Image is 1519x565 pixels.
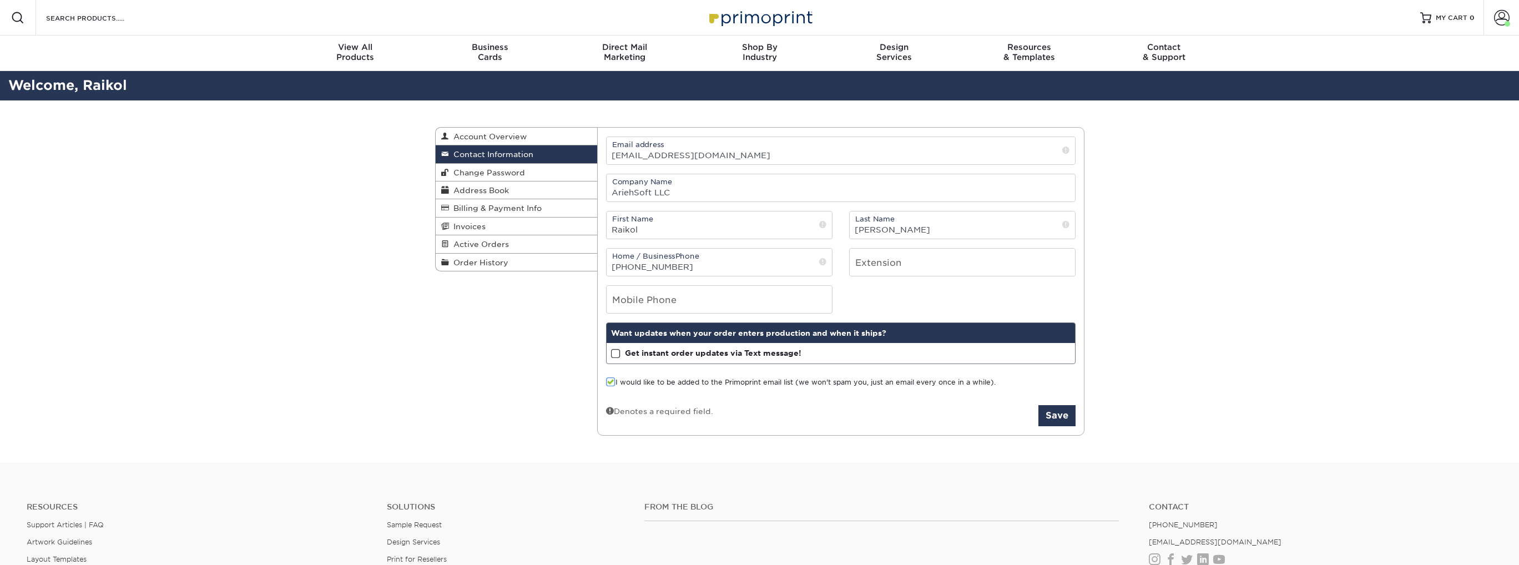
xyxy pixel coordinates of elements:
[1149,502,1492,512] a: Contact
[692,36,827,71] a: Shop ByIndustry
[422,42,557,52] span: Business
[436,181,598,199] a: Address Book
[1097,42,1232,52] span: Contact
[625,349,801,357] strong: Get instant order updates via Text message!
[288,36,423,71] a: View AllProducts
[1436,13,1467,23] span: MY CART
[557,42,692,62] div: Marketing
[449,204,542,213] span: Billing & Payment Info
[827,42,962,52] span: Design
[692,42,827,62] div: Industry
[387,502,628,512] h4: Solutions
[557,36,692,71] a: Direct MailMarketing
[962,36,1097,71] a: Resources& Templates
[449,150,533,159] span: Contact Information
[606,377,996,388] label: I would like to be added to the Primoprint email list (we won't spam you, just an email every onc...
[45,11,153,24] input: SEARCH PRODUCTS.....
[3,531,94,561] iframe: Google Customer Reviews
[1038,405,1076,426] button: Save
[827,36,962,71] a: DesignServices
[27,502,370,512] h4: Resources
[704,6,815,29] img: Primoprint
[387,555,447,563] a: Print for Resellers
[962,42,1097,62] div: & Templates
[436,218,598,235] a: Invoices
[606,405,713,417] div: Denotes a required field.
[387,521,442,529] a: Sample Request
[436,254,598,271] a: Order History
[692,42,827,52] span: Shop By
[1097,42,1232,62] div: & Support
[1097,36,1232,71] a: Contact& Support
[387,538,440,546] a: Design Services
[449,222,486,231] span: Invoices
[962,42,1097,52] span: Resources
[449,132,527,141] span: Account Overview
[436,199,598,217] a: Billing & Payment Info
[288,42,423,52] span: View All
[436,128,598,145] a: Account Overview
[827,42,962,62] div: Services
[449,168,525,177] span: Change Password
[436,164,598,181] a: Change Password
[449,186,509,195] span: Address Book
[607,323,1075,343] div: Want updates when your order enters production and when it ships?
[557,42,692,52] span: Direct Mail
[27,521,104,529] a: Support Articles | FAQ
[436,145,598,163] a: Contact Information
[644,502,1119,512] h4: From the Blog
[422,36,557,71] a: BusinessCards
[288,42,423,62] div: Products
[436,235,598,253] a: Active Orders
[422,42,557,62] div: Cards
[1149,538,1281,546] a: [EMAIL_ADDRESS][DOMAIN_NAME]
[449,240,509,249] span: Active Orders
[1149,521,1218,529] a: [PHONE_NUMBER]
[449,258,508,267] span: Order History
[1470,14,1475,22] span: 0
